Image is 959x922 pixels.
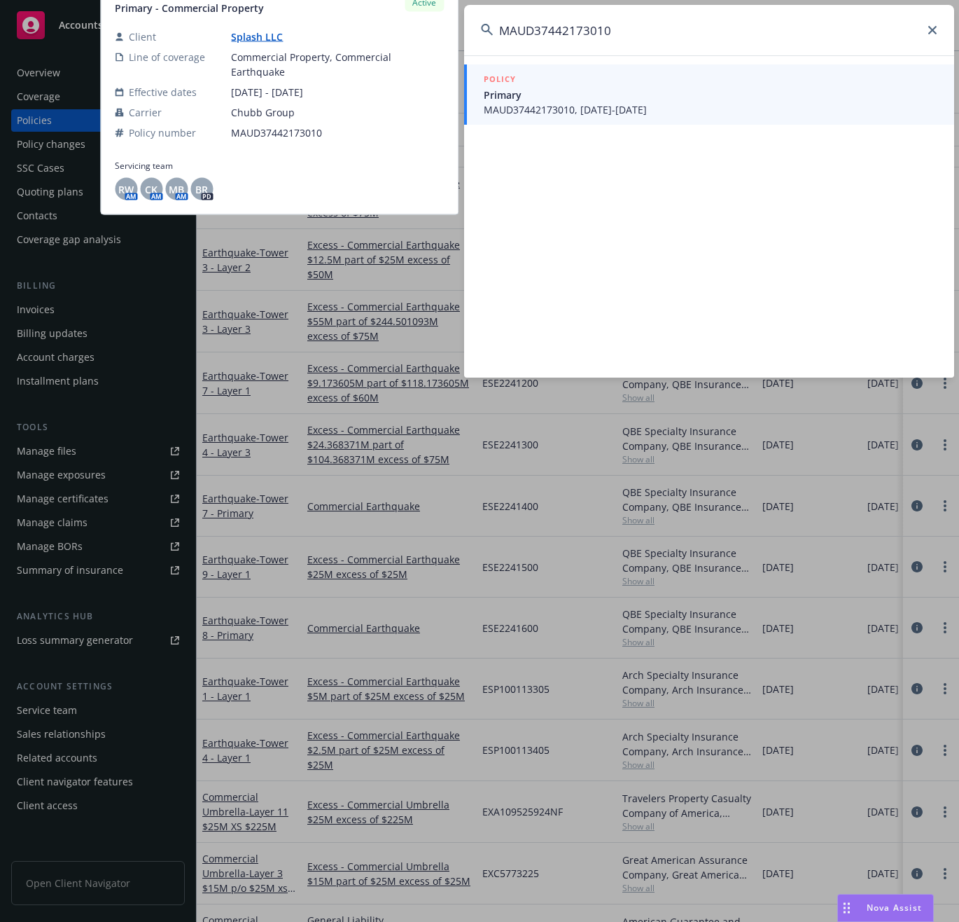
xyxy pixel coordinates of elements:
[484,72,516,86] h5: POLICY
[484,88,937,102] span: Primary
[484,102,937,117] span: MAUD37442173010, [DATE]-[DATE]
[464,64,954,125] a: POLICYPrimaryMAUD37442173010, [DATE]-[DATE]
[838,895,855,921] div: Drag to move
[867,902,922,914] span: Nova Assist
[837,894,934,922] button: Nova Assist
[464,5,954,55] input: Search...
